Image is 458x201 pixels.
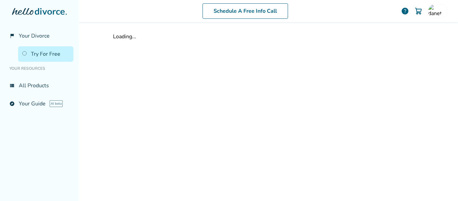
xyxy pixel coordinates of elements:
[5,96,73,111] a: exploreYour GuideAI beta
[19,32,50,40] span: Your Divorce
[18,46,73,62] a: Try For Free
[401,7,409,15] a: help
[9,33,15,39] span: flag_2
[50,100,63,107] span: AI beta
[5,28,73,44] a: flag_2Your Divorce
[9,83,15,88] span: view_list
[9,101,15,106] span: explore
[428,4,442,18] img: danettelamonica@gmail.com
[5,78,73,93] a: view_listAll Products
[5,62,73,75] li: Your Resources
[113,33,424,40] div: Loading...
[414,7,422,15] img: Cart
[203,3,288,19] a: Schedule A Free Info Call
